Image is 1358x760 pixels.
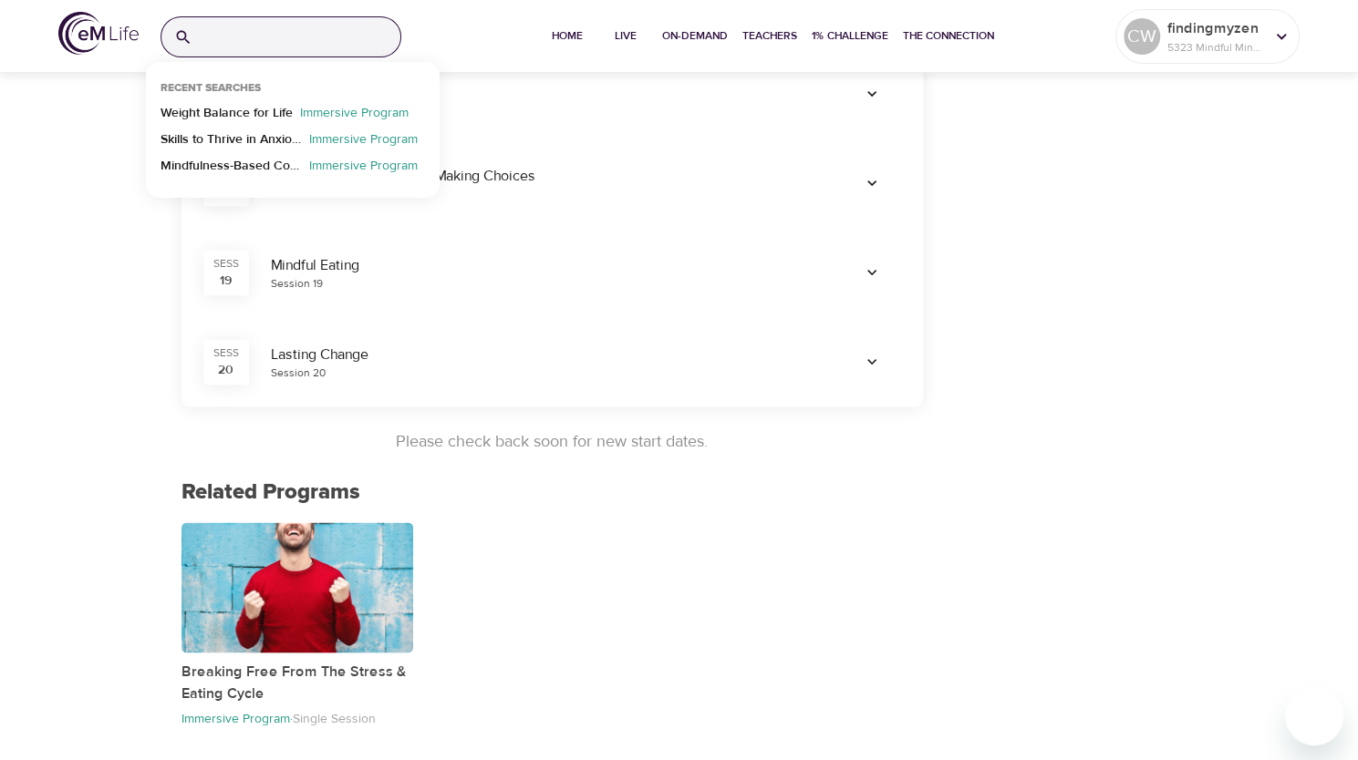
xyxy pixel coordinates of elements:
div: Recent Searches [146,81,275,104]
img: logo [58,12,139,55]
span: 1% Challenge [812,26,888,46]
p: Mindfulness-Based Cognitive Training (MBCT) [161,157,302,183]
div: SESS [213,344,239,360]
iframe: Button to launch messaging window [1285,687,1343,745]
div: Session 19 [271,275,323,291]
span: On-Demand [662,26,728,46]
p: Single Session [293,710,376,726]
div: Lasting Change [271,344,821,365]
input: Find programs, teachers, etc... [200,17,400,56]
span: The Connection [903,26,994,46]
div: Meal Planning [271,76,821,97]
div: 19 [220,271,232,289]
p: Skills to Thrive in Anxious Times [161,130,302,157]
div: CW [1124,18,1160,55]
div: Awareness of Thoughts + Making Choices [271,165,821,186]
span: Home [545,26,589,46]
span: Live [604,26,648,46]
p: Immersive Program · [181,710,293,726]
div: Session 20 [271,365,327,380]
p: 5323 Mindful Minutes [1167,39,1264,56]
div: 20 [218,360,233,378]
p: Immersive Program [302,130,425,157]
span: Teachers [742,26,797,46]
p: Immersive Program [293,104,416,130]
p: Immersive Program [302,157,425,183]
div: SESS [213,255,239,271]
div: Mindful Eating [271,254,821,275]
p: Breaking Free From The Stress & Eating Cycle [181,660,414,704]
p: Weight Balance for Life [161,104,293,130]
p: findingmyzen [1167,17,1264,39]
p: Please check back soon for new start dates. [181,428,923,453]
p: Related Programs [181,475,923,508]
